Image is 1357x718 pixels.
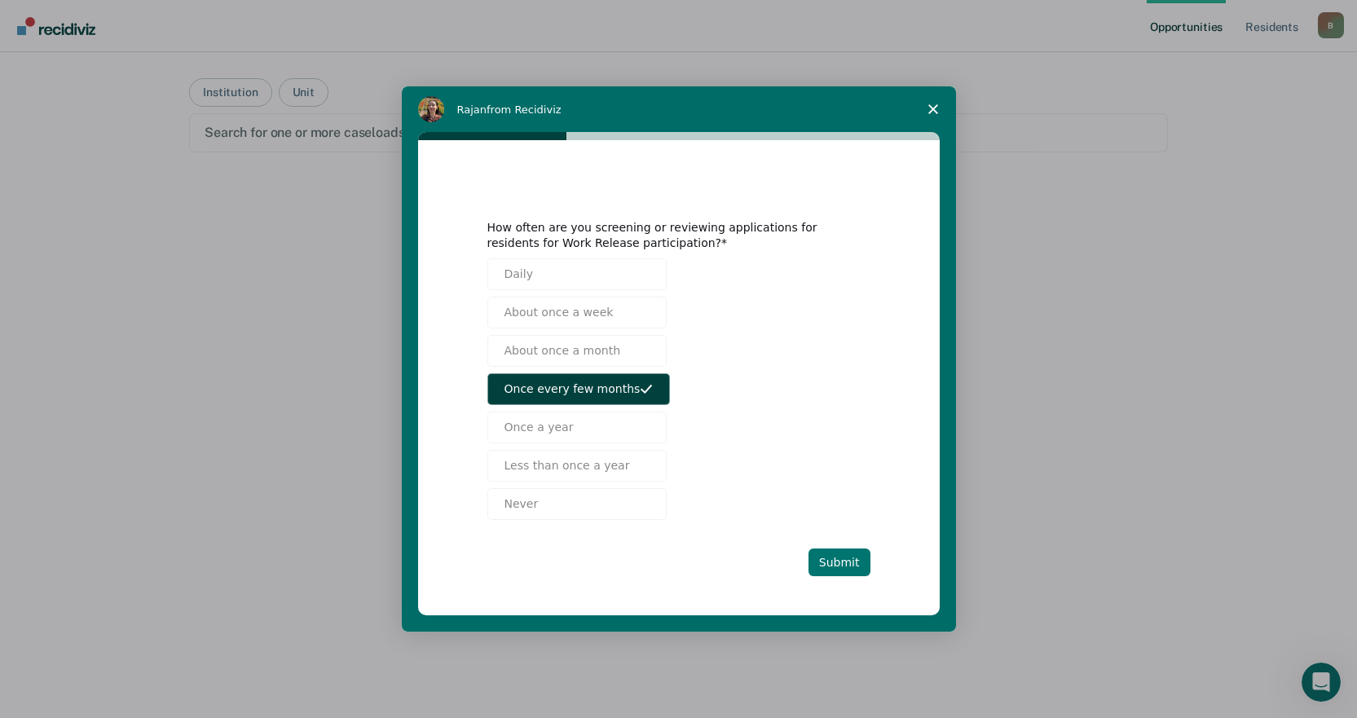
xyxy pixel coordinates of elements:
img: Profile image for Rajan [418,96,444,122]
button: Never [487,488,667,520]
button: Once every few months [487,373,671,405]
span: Never [504,496,539,513]
span: About once a week [504,304,614,321]
span: from Recidiviz [487,104,562,116]
span: Less than once a year [504,457,630,474]
span: Daily [504,266,533,283]
button: Once a year [487,412,667,443]
div: How often are you screening or reviewing applications for residents for Work Release participation? [487,220,846,249]
button: Daily [487,258,667,290]
button: Less than once a year [487,450,667,482]
button: About once a week [487,297,667,328]
span: Close survey [910,86,956,132]
span: About once a month [504,342,621,359]
span: Once a year [504,419,574,436]
span: Rajan [457,104,487,116]
span: Once every few months [504,381,641,398]
button: About once a month [487,335,667,367]
button: Submit [808,548,870,576]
